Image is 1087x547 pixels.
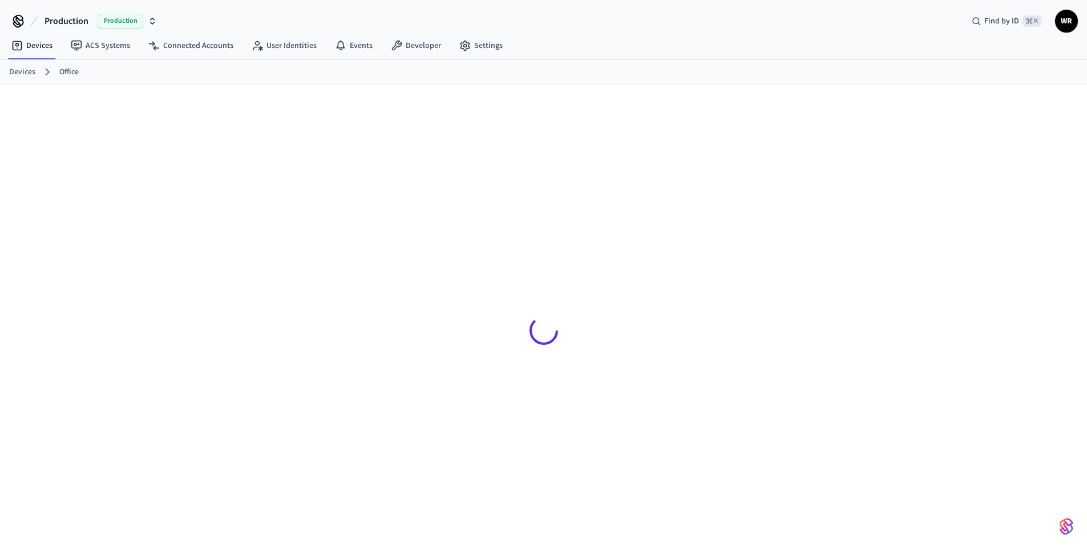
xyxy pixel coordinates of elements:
a: User Identities [243,35,326,56]
a: Developer [382,35,450,56]
span: Production [45,14,88,28]
button: WR [1055,10,1078,33]
a: Devices [9,66,35,78]
span: Production [98,14,143,29]
a: Events [326,35,382,56]
div: Find by ID⌘ K [963,11,1050,31]
a: Connected Accounts [139,35,243,56]
a: Settings [450,35,512,56]
a: ACS Systems [62,35,139,56]
a: Devices [2,35,62,56]
span: WR [1056,11,1077,31]
span: ⌘ K [1023,15,1041,27]
span: Find by ID [984,15,1019,27]
a: Office [59,66,79,78]
img: SeamLogoGradient.69752ec5.svg [1060,517,1073,536]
